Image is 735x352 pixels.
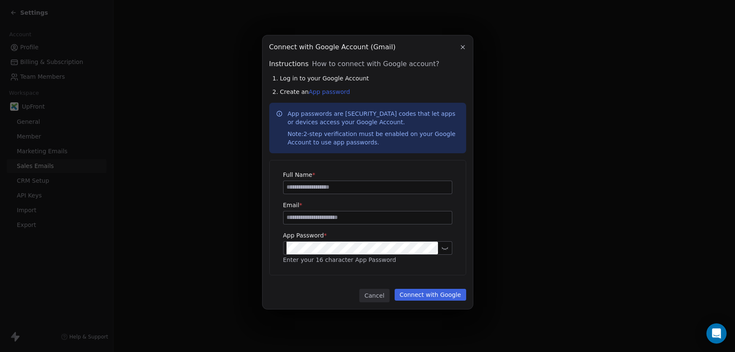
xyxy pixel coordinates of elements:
[395,289,466,301] button: Connect with Google
[288,109,459,147] p: App passwords are [SECURITY_DATA] codes that let apps or devices access your Google Account.
[312,59,439,69] span: How to connect with Google account?
[283,256,396,263] span: Enter your 16 character App Password
[283,171,452,179] label: Full Name
[288,131,304,137] span: Note:
[269,59,309,69] span: Instructions
[269,42,396,52] span: Connect with Google Account (Gmail)
[283,231,452,240] label: App Password
[309,88,350,95] a: App password
[273,88,350,96] span: 2. Create an
[273,74,369,83] span: 1. Log in to your Google Account
[288,130,459,147] div: 2-step verification must be enabled on your Google Account to use app passwords.
[359,289,389,302] button: Cancel
[283,201,452,209] label: Email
